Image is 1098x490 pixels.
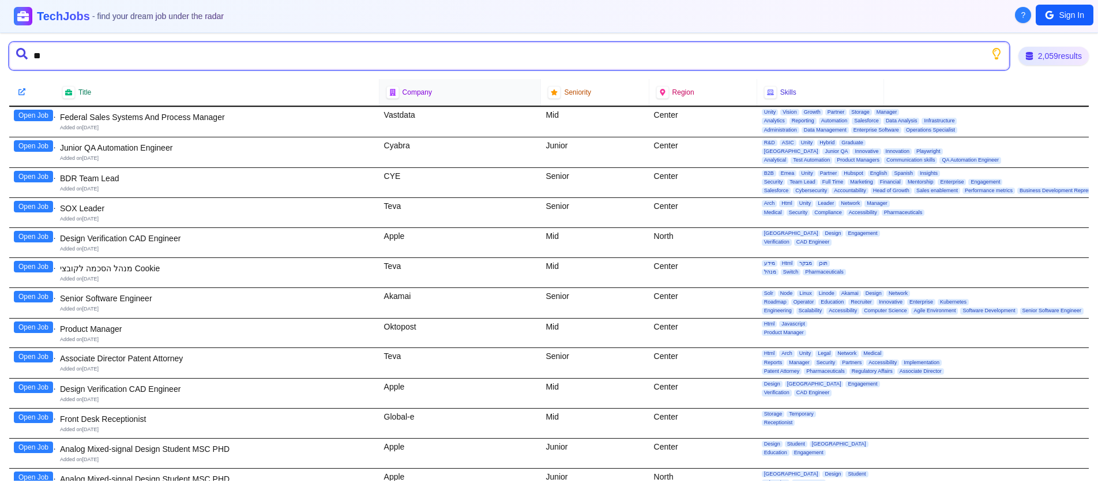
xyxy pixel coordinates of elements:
[796,308,825,314] span: Scalability
[849,368,895,375] span: Regulatory Affairs
[852,118,881,124] span: Salesforce
[14,171,53,182] button: Open Job
[60,263,375,274] div: מנהל הסכמה לקובצי Cookie
[60,111,375,123] div: Federal Sales Systems And Process Manager
[541,379,649,408] div: Mid
[60,233,375,244] div: Design Verification CAD Engineer
[541,288,649,318] div: Senior
[960,308,1017,314] span: Software Development
[780,260,795,267] span: Html
[762,441,783,447] span: Design
[1036,5,1093,25] button: Sign In
[379,198,542,227] div: Teva
[60,413,375,425] div: Front Desk Receptionist
[762,260,777,267] span: מידע
[649,168,757,198] div: Center
[541,319,649,348] div: Mid
[762,420,795,426] span: Receptionist
[762,360,785,366] span: Reports
[60,142,375,154] div: Junior QA Automation Engineer
[762,330,806,336] span: Product Manager
[762,350,777,357] span: Html
[541,198,649,227] div: Senior
[779,170,797,177] span: Emea
[852,148,881,155] span: Innovative
[839,290,861,297] span: Akamai
[649,409,757,438] div: Center
[60,443,375,455] div: Analog Mixed-signal Design Student MSC PHD
[911,308,958,314] span: Agile Environment
[863,290,884,297] span: Design
[14,381,53,393] button: Open Job
[883,148,912,155] span: Innovation
[812,210,844,216] span: Compliance
[762,321,777,327] span: Html
[780,140,796,146] span: ASIC
[818,170,840,177] span: Partner
[14,110,53,121] button: Open Job
[379,379,542,408] div: Apple
[762,157,789,163] span: Analytical
[791,299,817,305] span: Operator
[762,210,784,216] span: Medical
[882,210,925,216] span: Pharmaceuticals
[938,179,966,185] span: Enterprise
[762,109,779,115] span: Unity
[60,275,375,283] div: Added on [DATE]
[877,299,905,305] span: Innovative
[78,88,91,97] span: Title
[60,203,375,214] div: SOX Leader
[60,305,375,313] div: Added on [DATE]
[14,472,53,483] button: Open Job
[762,148,821,155] span: [GEOGRAPHIC_DATA]
[845,381,879,387] span: Engagement
[672,88,694,97] span: Region
[14,351,53,362] button: Open Job
[541,228,649,257] div: Mid
[762,230,821,237] span: [GEOGRAPHIC_DATA]
[780,109,799,115] span: Vision
[14,442,53,453] button: Open Job
[60,245,375,253] div: Added on [DATE]
[817,140,837,146] span: Hybrid
[60,215,375,223] div: Added on [DATE]
[60,456,375,463] div: Added on [DATE]
[832,188,868,194] span: Accountability
[868,170,890,177] span: English
[841,170,866,177] span: Hubspot
[379,107,542,137] div: Vastdata
[762,381,783,387] span: Design
[762,299,789,305] span: Roadmap
[649,288,757,318] div: Center
[817,290,837,297] span: Linode
[649,258,757,287] div: Center
[1018,47,1089,65] div: 2,059 results
[762,471,821,477] span: [GEOGRAPHIC_DATA]
[792,450,826,456] span: Engagement
[864,200,890,207] span: Manager
[845,471,868,477] span: Student
[60,323,375,335] div: Product Manager
[917,170,940,177] span: Insights
[820,179,846,185] span: Full Time
[92,12,224,21] span: - find your dream job under the radar
[541,439,649,468] div: Junior
[802,127,849,133] span: Data Management
[787,179,818,185] span: Team Lead
[14,201,53,212] button: Open Job
[791,157,832,163] span: Test Automation
[797,290,814,297] span: Linux
[839,140,866,146] span: Graduate
[803,269,846,275] span: Pharmaceuticals
[60,155,375,162] div: Added on [DATE]
[779,350,795,357] span: Arch
[14,321,53,333] button: Open Job
[834,157,882,163] span: Product Managers
[804,368,847,375] span: Pharmaceuticals
[1015,7,1031,23] button: About Techjobs
[787,411,816,417] span: Temporary
[379,258,542,287] div: Teva
[818,299,846,305] span: Education
[762,368,802,375] span: Patent Attorney
[938,299,969,305] span: Kubernetes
